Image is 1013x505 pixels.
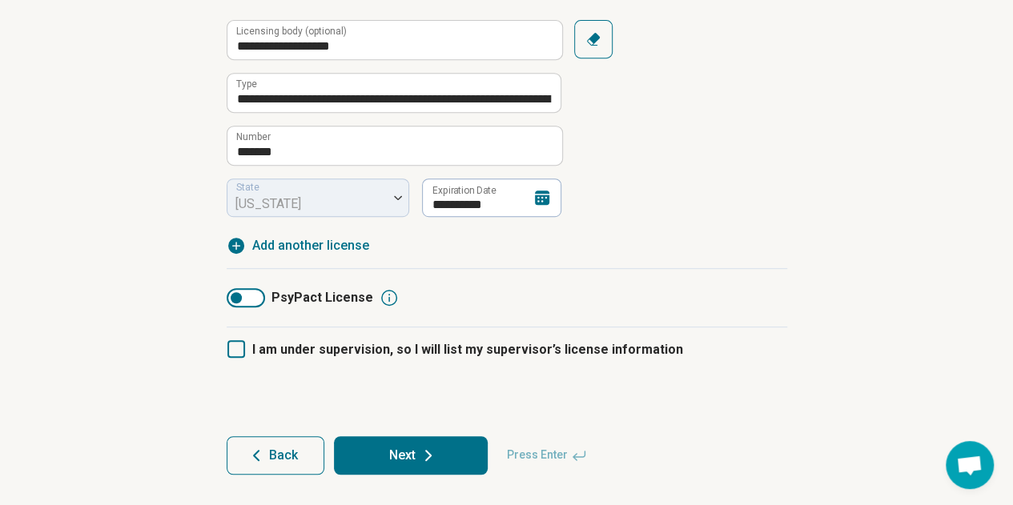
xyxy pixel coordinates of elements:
[334,436,488,475] button: Next
[252,342,683,357] span: I am under supervision, so I will list my supervisor’s license information
[497,436,597,475] span: Press Enter
[271,288,373,307] span: PsyPact License
[236,79,257,89] label: Type
[227,436,324,475] button: Back
[236,26,347,36] label: Licensing body (optional)
[227,236,369,255] button: Add another license
[227,74,561,112] input: credential.licenses.0.name
[946,441,994,489] div: Open chat
[236,132,271,142] label: Number
[269,449,298,462] span: Back
[252,236,369,255] span: Add another license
